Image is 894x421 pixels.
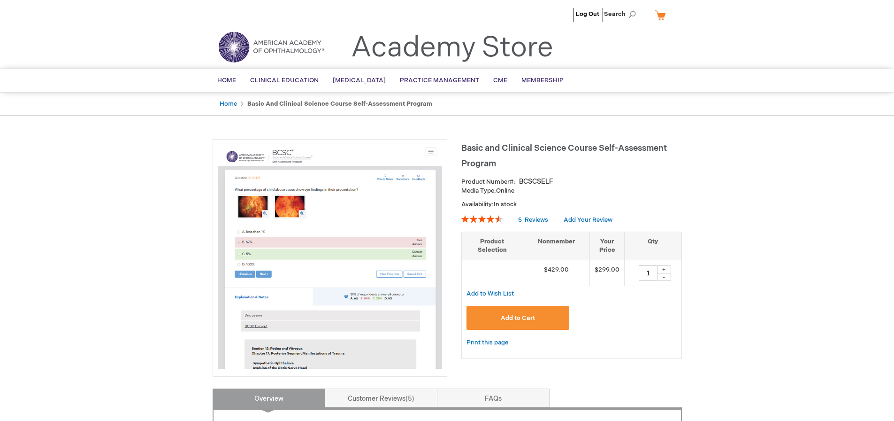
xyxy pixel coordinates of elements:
span: Membership [521,77,564,84]
img: Basic and Clinical Science Course Self-Assessment Program [218,144,442,369]
a: Add Your Review [564,216,612,224]
strong: Basic and Clinical Science Course Self-Assessment Program [247,100,432,108]
span: Basic and Clinical Science Course Self-Assessment Program [461,143,667,169]
a: Customer Reviews5 [325,389,437,407]
strong: Product Number [461,178,515,186]
th: Nonmember [523,232,590,260]
span: 5 [518,216,522,224]
a: Home [220,100,237,108]
strong: Media Type: [461,187,496,195]
a: FAQs [437,389,550,407]
a: Academy Store [351,31,553,65]
td: $429.00 [523,260,590,286]
a: Overview [213,389,325,407]
p: Availability: [461,200,682,209]
a: Add to Wish List [466,289,514,297]
span: Search [604,5,640,23]
span: Home [217,77,236,84]
span: Reviews [525,216,548,224]
span: Add to Wish List [466,290,514,297]
span: Practice Management [400,77,479,84]
div: BCSCSELF [519,177,553,187]
span: [MEDICAL_DATA] [333,77,386,84]
a: Print this page [466,337,508,349]
span: 5 [405,395,414,403]
th: Qty [625,232,681,260]
div: - [657,273,671,281]
div: + [657,265,671,273]
input: Qty [639,265,657,281]
span: In stock [494,201,517,208]
th: Your Price [590,232,625,260]
span: CME [493,77,507,84]
a: 5 Reviews [518,216,550,224]
button: Add to Cart [466,306,570,330]
span: Clinical Education [250,77,319,84]
a: Log Out [576,10,599,18]
span: Add to Cart [501,314,535,322]
th: Product Selection [462,232,523,260]
p: Online [461,187,682,195]
td: $299.00 [590,260,625,286]
div: 92% [461,215,503,223]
